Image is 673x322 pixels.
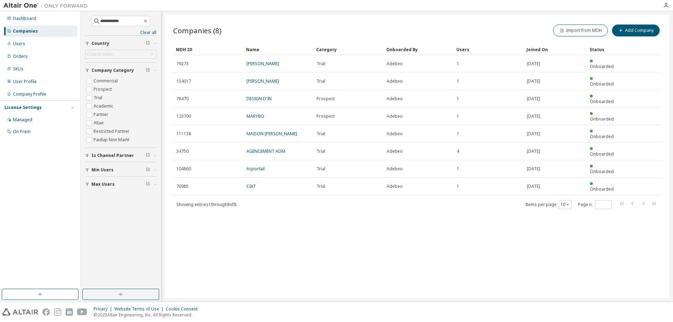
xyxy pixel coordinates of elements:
span: Onboarded [590,151,614,157]
a: AGENCEMENT ADM [246,148,285,154]
span: Trial [317,166,325,172]
div: SKUs [13,66,23,72]
span: 34750 [176,149,189,154]
span: [DATE] [527,96,540,102]
span: Adebeo [387,131,403,137]
span: Prospect [317,96,335,102]
span: Onboarded [590,116,614,122]
span: Clear filter [146,41,150,46]
span: Max Users [91,181,115,187]
span: Showing entries 1 through 8 of 8 [176,201,236,207]
span: Onboarded [590,98,614,104]
span: 154017 [176,78,191,84]
span: 1 [457,166,459,172]
span: 1 [457,131,459,137]
span: 4 [457,149,459,154]
div: Users [456,44,521,55]
span: Adebeo [387,166,403,172]
span: [DATE] [527,131,540,137]
span: Clear filter [146,153,150,158]
label: Paidup Non Maint [94,136,131,144]
button: Min Users [85,162,156,178]
a: DESIGN D'IN [246,96,272,102]
span: 123700 [176,114,191,119]
span: Adebeo [387,78,403,84]
button: Company Category [85,63,156,78]
button: Add Company [612,25,660,36]
div: Managed [13,117,32,123]
button: Import from MDH [553,25,608,36]
span: Adebeo [387,184,403,189]
div: Click to select [87,52,114,57]
span: [DATE] [527,61,540,67]
div: Status [590,44,619,55]
button: Country [85,36,156,51]
div: License Settings [5,105,42,110]
img: facebook.svg [42,308,50,316]
a: MARYBO [246,113,264,119]
img: altair_logo.svg [2,308,38,316]
span: Trial [317,61,325,67]
span: Page n. [578,200,612,209]
span: Clear filter [146,181,150,187]
span: [DATE] [527,149,540,154]
span: 1 [457,96,459,102]
span: Companies (8) [173,26,222,35]
span: Items per page [525,200,572,209]
a: MAISON [PERSON_NAME] [246,131,297,137]
label: Academic [94,102,115,110]
span: [DATE] [527,166,540,172]
div: Click to select [86,50,156,59]
span: Min Users [91,167,114,173]
div: Privacy [94,306,114,312]
div: Website Terms of Use [114,306,166,312]
div: Onboarded By [386,44,451,55]
div: Dashboard [13,16,36,21]
span: 70985 [176,184,189,189]
div: MDH ID [176,44,240,55]
label: Commercial [94,77,119,85]
div: User Profile [13,79,37,84]
div: Joined On [526,44,584,55]
span: Onboarded [590,81,614,87]
div: Companies [13,28,38,34]
a: Clear all [85,30,156,35]
span: Is Channel Partner [91,153,134,158]
button: 10 [560,202,570,207]
span: Prospect [317,114,335,119]
a: [PERSON_NAME] [246,61,279,67]
button: Is Channel Partner [85,148,156,163]
div: Cookie Consent [166,306,202,312]
label: Prospect [94,85,113,94]
span: Clear filter [146,167,150,173]
img: instagram.svg [54,308,61,316]
div: Company Profile [13,91,46,97]
span: [DATE] [527,184,540,189]
div: Name [246,44,311,55]
span: 104860 [176,166,191,172]
p: © 2025 Altair Engineering, Inc. All Rights Reserved. [94,312,202,318]
span: Adebeo [387,96,403,102]
span: 1 [457,61,459,67]
span: Onboarded [590,169,614,174]
span: Country [91,41,109,46]
div: Orders [13,54,28,59]
a: Acportail [246,166,265,172]
span: Onboarded [590,63,614,69]
label: Trial [94,94,104,102]
span: 1 [457,184,459,189]
span: Trial [317,78,325,84]
span: 78470 [176,96,189,102]
span: 1 [457,114,459,119]
a: [PERSON_NAME] [246,78,279,84]
span: 1 [457,78,459,84]
span: [DATE] [527,114,540,119]
div: On Prem [13,129,30,135]
button: Max Users [85,177,156,192]
a: CIAT [246,183,256,189]
span: Onboarded [590,133,614,139]
label: Altair [94,119,106,127]
span: Adebeo [387,61,403,67]
span: Adebeo [387,114,403,119]
span: Trial [317,184,325,189]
